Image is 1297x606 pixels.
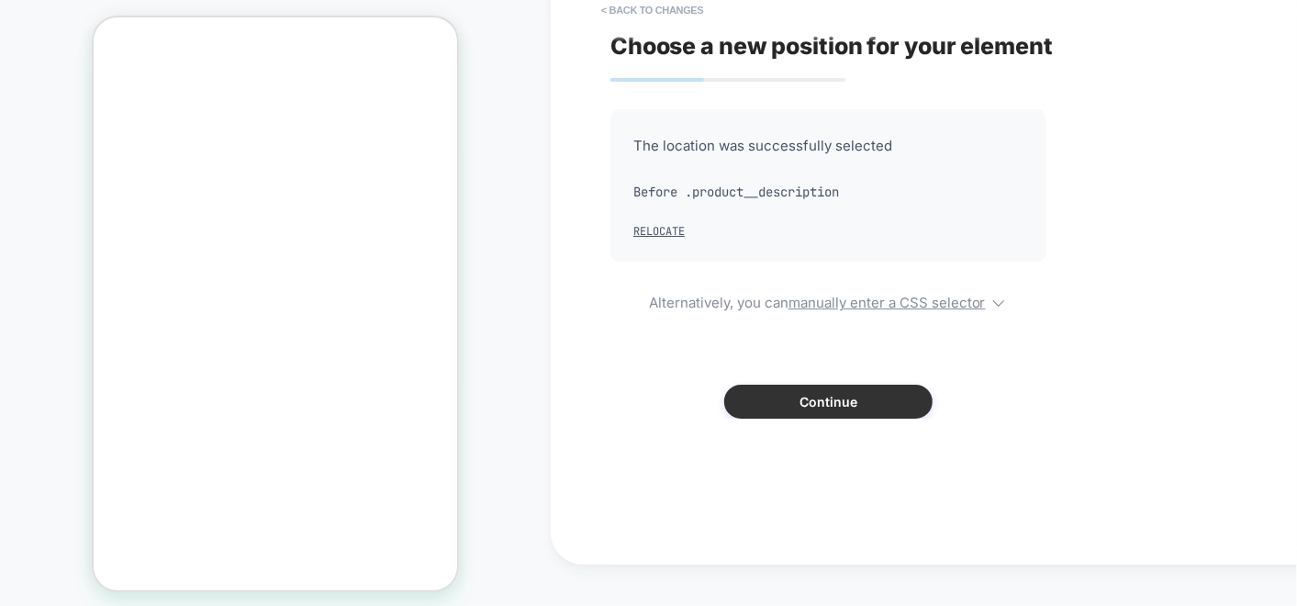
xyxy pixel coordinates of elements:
u: manually enter a CSS selector [788,294,986,311]
span: Choose a new position for your element [610,32,1053,60]
span: Before .product__description [633,178,1023,206]
button: Relocate [633,224,685,239]
span: The location was successfully selected [633,132,1023,160]
button: Continue [724,385,933,419]
span: Alternatively, you can [610,289,1046,311]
